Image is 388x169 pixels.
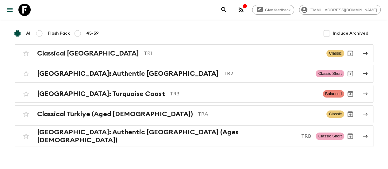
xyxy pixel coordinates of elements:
[86,30,99,36] span: 45-59
[144,50,321,57] p: TR1
[333,30,368,36] span: Include Archived
[198,110,321,118] p: TRA
[15,105,373,123] a: Classical Türkiye (Aged [DEMOGRAPHIC_DATA])TRAClassicArchive
[299,5,381,15] div: [EMAIL_ADDRESS][DOMAIN_NAME]
[37,49,139,57] h2: Classical [GEOGRAPHIC_DATA]
[344,130,356,142] button: Archive
[15,65,373,83] a: [GEOGRAPHIC_DATA]: Authentic [GEOGRAPHIC_DATA]TR2Classic ShortArchive
[316,133,344,140] span: Classic Short
[323,90,344,98] span: Balanced
[344,108,356,120] button: Archive
[37,90,165,98] h2: [GEOGRAPHIC_DATA]: Turquoise Coast
[170,90,318,98] p: TR3
[262,8,294,12] span: Give feedback
[37,110,193,118] h2: Classical Türkiye (Aged [DEMOGRAPHIC_DATA])
[4,4,16,16] button: menu
[306,8,380,12] span: [EMAIL_ADDRESS][DOMAIN_NAME]
[326,110,344,118] span: Classic
[344,67,356,80] button: Archive
[15,85,373,103] a: [GEOGRAPHIC_DATA]: Turquoise CoastTR3BalancedArchive
[15,44,373,62] a: Classical [GEOGRAPHIC_DATA]TR1ClassicArchive
[326,50,344,57] span: Classic
[344,47,356,60] button: Archive
[26,30,32,36] span: All
[37,128,296,144] h2: [GEOGRAPHIC_DATA]: Authentic [GEOGRAPHIC_DATA] (Ages [DEMOGRAPHIC_DATA])
[344,88,356,100] button: Archive
[37,70,219,78] h2: [GEOGRAPHIC_DATA]: Authentic [GEOGRAPHIC_DATA]
[316,70,344,77] span: Classic Short
[224,70,311,77] p: TR2
[301,133,311,140] p: TRB
[252,5,294,15] a: Give feedback
[48,30,70,36] span: Flash Pack
[218,4,230,16] button: search adventures
[15,125,373,147] a: [GEOGRAPHIC_DATA]: Authentic [GEOGRAPHIC_DATA] (Ages [DEMOGRAPHIC_DATA])TRBClassic ShortArchive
